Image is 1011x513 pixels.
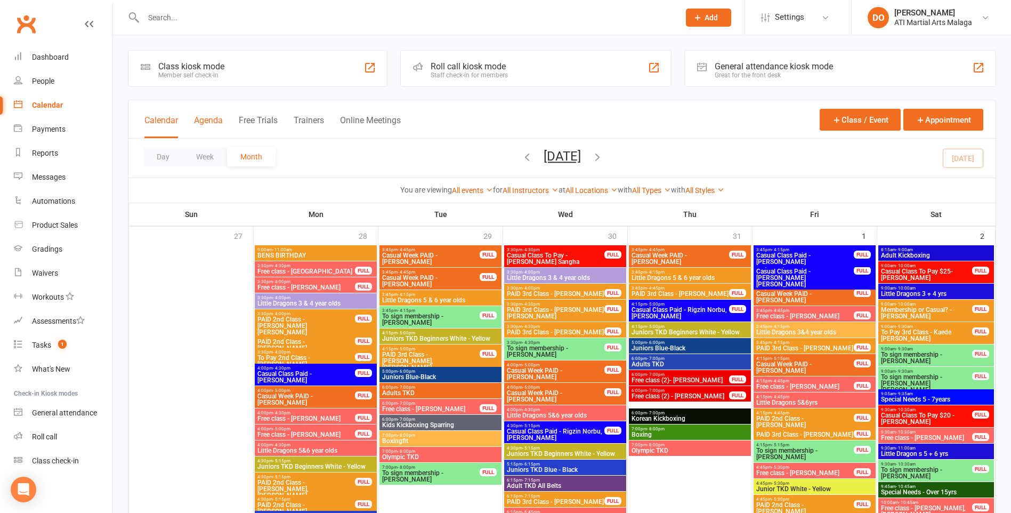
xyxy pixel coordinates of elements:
[631,415,749,422] span: Korean Kickboxing
[398,247,415,252] span: - 4:45pm
[227,147,276,166] button: Month
[686,9,731,27] button: Add
[896,324,913,329] span: - 9:30am
[355,283,372,291] div: FULL
[257,252,375,259] span: BENS BIRTHDAY
[854,343,871,351] div: FULL
[506,340,605,345] span: 3:30pm
[980,227,995,244] div: 2
[896,347,913,351] span: - 9:30am
[398,385,415,390] span: - 7:00pm
[756,252,854,265] span: Casual Class Paid - [PERSON_NAME]
[631,275,749,281] span: Little Dragons 5 & 6 year olds
[32,149,58,157] div: Reports
[257,427,355,431] span: 4:00pm
[631,324,749,329] span: 4:15pm
[257,316,355,335] span: PAID 2nd Class - [PERSON_NAME] [PERSON_NAME]
[400,186,452,194] strong: You are viewing
[480,404,497,412] div: FULL
[382,422,499,428] span: Kids Kickboxing Sparring
[11,477,36,502] div: Open Intercom Messenger
[894,8,972,18] div: [PERSON_NAME]
[378,203,503,226] th: Tue
[32,53,69,61] div: Dashboard
[631,388,730,393] span: 6:00pm
[631,427,749,431] span: 7:00pm
[506,252,605,265] span: Casual Class To Pay - [PERSON_NAME] Sangha
[756,379,854,383] span: 4:15pm
[382,270,480,275] span: 3:45pm
[32,293,64,301] div: Workouts
[32,456,79,465] div: Class check-in
[756,361,854,374] span: Casual Week PAID - [PERSON_NAME]
[506,302,605,307] span: 3:30pm
[756,324,873,329] span: 3:45pm
[257,415,355,422] span: Free class - [PERSON_NAME]
[604,251,621,259] div: FULL
[382,385,499,390] span: 6:00pm
[522,270,540,275] span: - 4:00pm
[756,340,854,345] span: 3:45pm
[972,305,989,313] div: FULL
[854,311,871,319] div: FULL
[382,308,480,313] span: 3:45pm
[273,427,290,431] span: - 5:00pm
[14,117,112,141] a: Payments
[32,317,85,325] div: Assessments
[631,247,730,252] span: 3:45pm
[273,263,290,268] span: - 4:30pm
[522,407,540,412] span: - 4:30pm
[234,227,253,244] div: 27
[522,324,540,329] span: - 4:30pm
[756,313,854,319] span: Free class - [PERSON_NAME]
[522,302,540,307] span: - 4:30pm
[631,329,749,335] span: Juniors TKD Beginners White - Yellow
[631,372,730,377] span: 6:00pm
[896,369,913,374] span: - 9:30am
[559,186,565,194] strong: at
[756,329,873,335] span: Little Dragons 3&4 year olds
[14,261,112,285] a: Waivers
[972,267,989,275] div: FULL
[506,412,624,419] span: Little Dragons 5&6 year olds
[239,115,278,138] button: Free Trials
[355,414,372,422] div: FULL
[772,379,789,383] span: - 4:45pm
[880,252,992,259] span: Adult Kickboxing
[972,327,989,335] div: FULL
[772,411,789,415] span: - 4:45pm
[631,286,730,291] span: 3:45pm
[972,372,989,380] div: FULL
[880,307,973,319] span: Membership or Casual? - [PERSON_NAME]
[32,269,58,277] div: Waivers
[480,350,497,358] div: FULL
[544,149,581,164] button: [DATE]
[506,275,624,281] span: Little Dragons 3 & 4 year olds
[877,203,996,226] th: Sat
[604,366,621,374] div: FULL
[647,427,665,431] span: - 8:00pm
[14,285,112,309] a: Workouts
[32,432,57,441] div: Roll call
[880,396,992,403] span: Special Needs 5 - 7years
[32,221,78,229] div: Product Sales
[647,372,665,377] span: - 7:00pm
[32,101,63,109] div: Calendar
[382,335,499,342] span: Juniors TKD Beginners White - Yellow
[880,351,973,364] span: To sign membership - [PERSON_NAME]
[257,284,355,291] span: Free class - [PERSON_NAME]
[254,203,378,226] th: Mon
[880,329,973,342] span: To Pay 3rd Class - Kaede [PERSON_NAME]
[129,203,254,226] th: Sun
[382,292,499,297] span: 3:45pm
[273,279,290,284] span: - 4:00pm
[506,407,624,412] span: 4:00pm
[398,308,415,313] span: - 4:15pm
[14,449,112,473] a: Class kiosk mode
[647,247,665,252] span: - 4:45pm
[715,61,833,71] div: General attendance kiosk mode
[506,385,605,390] span: 4:00pm
[756,395,873,399] span: 4:15pm
[483,227,503,244] div: 29
[880,369,973,374] span: 9:00am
